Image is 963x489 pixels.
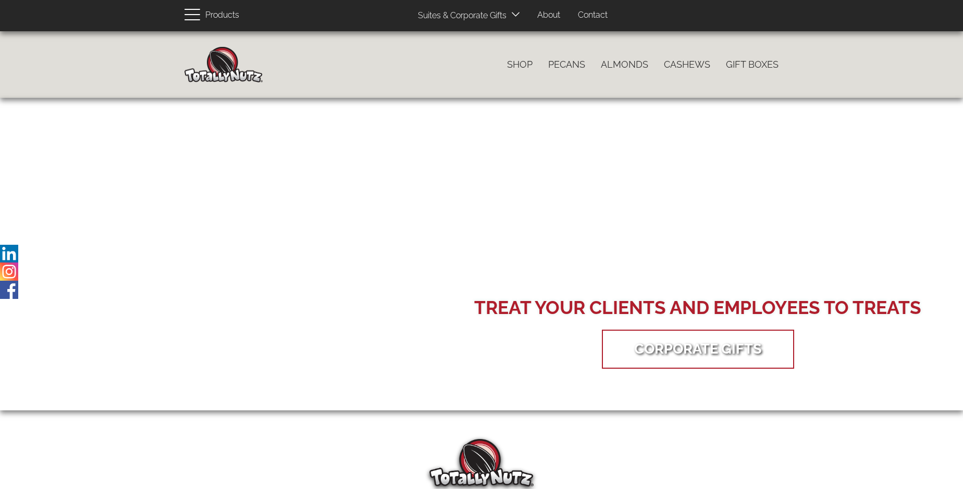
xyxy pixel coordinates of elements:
[474,295,921,321] div: Treat your Clients and Employees to Treats
[184,47,263,82] img: Home
[540,54,593,76] a: Pecans
[205,8,239,23] span: Products
[499,54,540,76] a: Shop
[656,54,718,76] a: Cashews
[619,332,777,365] a: Corporate Gifts
[570,5,615,26] a: Contact
[718,54,786,76] a: Gift Boxes
[529,5,568,26] a: About
[410,6,510,26] a: Suites & Corporate Gifts
[429,439,534,486] img: Totally Nutz Logo
[593,54,656,76] a: Almonds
